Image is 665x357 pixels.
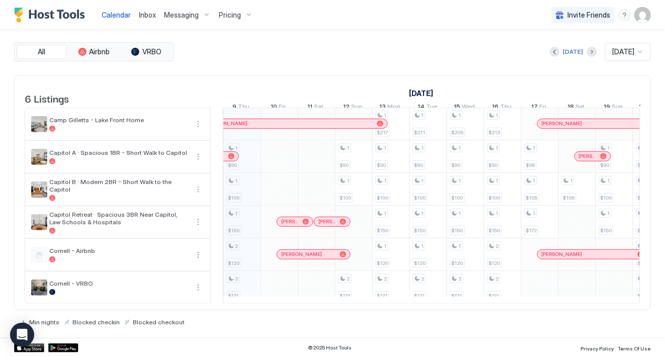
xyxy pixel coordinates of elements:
span: 1 [608,210,610,217]
span: $150 [601,227,612,234]
span: 1 [422,210,424,217]
span: 2 [347,276,350,282]
span: VRBO [142,47,161,56]
span: $106 [563,195,575,201]
button: More options [192,249,204,261]
span: 1 [347,145,350,151]
div: tab-group [14,42,174,61]
span: 1 [496,112,498,119]
button: More options [192,151,204,163]
button: [DATE] [562,46,585,58]
span: Cornell - VRBO [49,280,188,287]
span: $90 [601,162,610,168]
a: October 18, 2025 [565,101,588,115]
span: $150 [489,227,501,234]
div: listing image [31,214,47,230]
span: 2 [235,276,238,282]
span: Thu [501,103,512,113]
span: Mon [388,103,401,113]
span: $100 [638,195,649,201]
span: 2 [384,276,387,282]
span: 1 [384,112,387,119]
button: All [17,45,67,59]
span: Camp Gilletts - Lake Front Home [49,116,188,124]
span: [PERSON_NAME] [542,251,583,257]
a: October 11, 2025 [305,101,326,115]
a: October 10, 2025 [269,101,289,115]
span: 1 [608,177,610,184]
div: menu [192,151,204,163]
span: Terms Of Use [618,345,651,351]
span: 18 [568,103,574,113]
a: Google Play Store [48,343,78,352]
span: 14 [418,103,425,113]
span: 1 [422,243,424,249]
div: menu [192,249,204,261]
span: Inbox [139,11,156,19]
span: Blocked checkin [72,318,120,326]
button: Next month [587,47,597,57]
div: menu [192,282,204,294]
div: menu [619,9,631,21]
span: $213 [489,129,501,136]
div: listing image [31,149,47,165]
span: $90 [638,162,647,168]
span: $120 [452,260,463,266]
span: $100 [340,195,352,201]
button: More options [192,184,204,196]
span: 1 [459,210,461,217]
span: $171 [414,293,425,299]
span: Sun [352,103,363,113]
span: Pricing [219,11,241,20]
span: $206 [452,129,464,136]
span: 1 [422,177,424,184]
span: Sun [612,103,623,113]
span: 9 [233,103,237,113]
a: Inbox [139,10,156,20]
a: October 16, 2025 [490,101,515,115]
span: $90 [452,162,461,168]
span: [DATE] [613,47,635,56]
span: Capitol Retreat · Spacious 3BR Near Capitol, Law Schools & Hospitals [49,211,188,226]
span: $171 [638,293,648,299]
span: 16 [492,103,499,113]
span: $150 [638,227,649,234]
span: Capitol B · Modern 2BR - Short Walk to the Capitol [49,178,188,193]
button: More options [192,118,204,130]
span: 6 Listings [25,91,69,106]
span: Fri [279,103,286,113]
span: $100 [377,195,389,201]
span: $171 [340,293,351,299]
span: $150 [228,227,240,234]
span: $100 [452,195,463,201]
a: App Store [14,343,44,352]
a: October 12, 2025 [341,101,365,115]
span: Invite Friends [568,11,611,20]
div: [DATE] [563,47,584,56]
span: 19 [604,103,611,113]
span: Tue [427,103,438,113]
span: 1 [608,145,610,151]
span: $90 [340,162,349,168]
span: 11 [308,103,313,113]
span: $96 [526,162,535,168]
div: menu [192,216,204,228]
span: $90 [489,162,498,168]
div: User profile [635,7,651,23]
span: 1 [384,243,387,249]
span: $100 [601,195,612,201]
span: 1 [459,145,461,151]
span: 1 [384,177,387,184]
span: $120 [228,260,240,266]
span: [PERSON_NAME] [281,218,299,225]
span: Sat [576,103,586,113]
a: October 15, 2025 [452,101,478,115]
span: 1 [422,112,424,119]
span: $100 [489,195,501,201]
span: 12 [344,103,350,113]
span: Sat [314,103,324,113]
span: $100 [228,195,240,201]
div: menu [192,184,204,196]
